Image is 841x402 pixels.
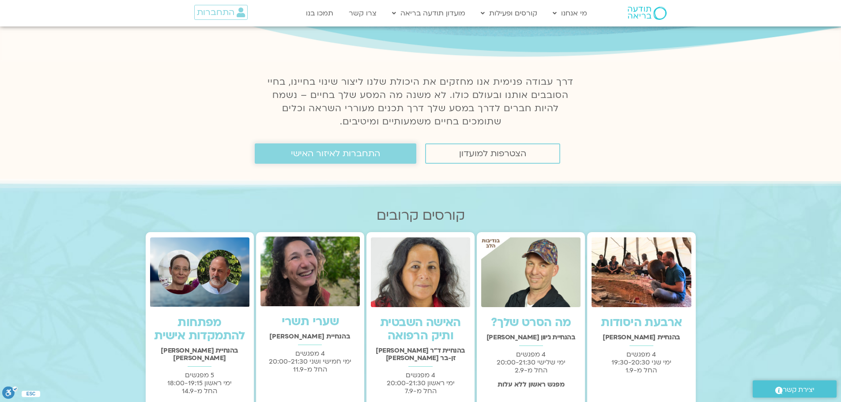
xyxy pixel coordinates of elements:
h2: בהנחיית [PERSON_NAME] [PERSON_NAME] [150,347,249,362]
p: 4 מפגשים ימי חמישי ושני 20:00-21:30 החל מ-11.9 [260,349,360,373]
p: 5 מפגשים ימי ראשון 18:00-19:15 [150,371,249,395]
a: ארבעת היסודות [601,315,682,331]
a: יצירת קשר [753,380,837,398]
a: האישה השבטית ותיק הרפואה [380,315,461,344]
span: התחברות [197,8,234,17]
span: החל מ-2.9 [515,366,547,375]
a: מועדון תודעה בריאה [388,5,470,22]
span: יצירת קשר [783,384,815,396]
a: מפתחות להתמקדות אישית [154,315,245,344]
a: קורסים ופעילות [476,5,542,22]
a: מי אנחנו [548,5,592,22]
strong: מפגש ראשון ללא עלות [498,380,565,389]
a: התחברות לאיזור האישי [255,143,416,164]
p: דרך עבודה פנימית אנו מחזקים את היכולת שלנו ליצור שינוי בחיינו, בחיי הסובבים אותנו ובעולם כולו. לא... [263,75,579,128]
span: החל מ-1.9 [626,366,657,375]
span: החל מ-14.9 [182,387,217,395]
h2: בהנחיית ג'יוון [PERSON_NAME] [481,334,581,341]
h2: בהנחיית [PERSON_NAME] [260,333,360,340]
p: 4 מפגשים ימי שני 19:30-20:30 [592,350,691,374]
p: 4 מפגשים ימי שלישי 20:00-21:30 [481,350,581,374]
a: מה הסרט שלך? [491,315,571,331]
p: 4 מפגשים ימי ראשון 20:00-21:30 [371,371,470,395]
a: תמכו בנו [302,5,338,22]
a: התחברות [194,5,248,20]
h2: בהנחיית [PERSON_NAME] [592,334,691,341]
h2: קורסים קרובים [146,208,696,223]
span: הצטרפות למועדון [459,149,526,158]
span: החל מ-7.9 [405,387,437,395]
img: תודעה בריאה [628,7,667,20]
span: התחברות לאיזור האישי [291,149,380,158]
a: צרו קשר [344,5,381,22]
a: שערי תשרי [282,314,339,330]
a: הצטרפות למועדון [425,143,560,164]
h2: בהנחיית ד"ר [PERSON_NAME] זן-בר [PERSON_NAME] [371,347,470,362]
